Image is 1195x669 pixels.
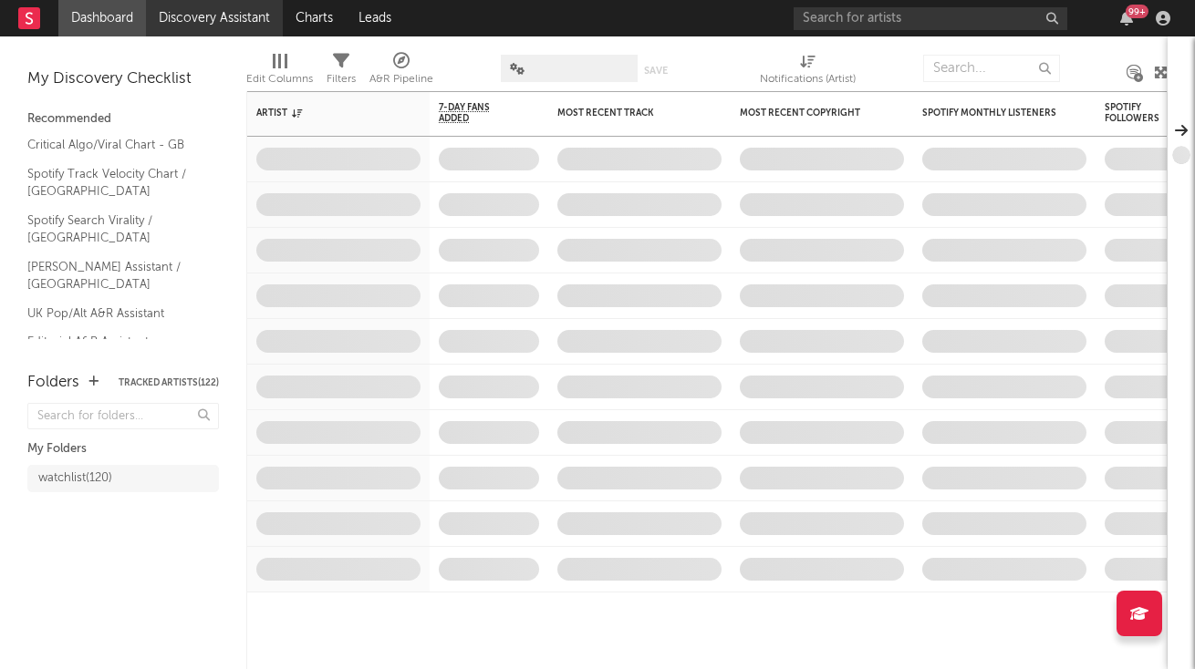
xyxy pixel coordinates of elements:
[27,438,219,460] div: My Folders
[27,257,201,294] a: [PERSON_NAME] Assistant / [GEOGRAPHIC_DATA]
[557,108,694,118] div: Most Recent Track
[27,211,201,248] a: Spotify Search Virality / [GEOGRAPHIC_DATA]
[760,46,856,98] div: Notifications (Artist)
[369,68,433,90] div: A&R Pipeline
[923,55,1060,82] input: Search...
[27,403,219,429] input: Search for folders...
[27,372,79,394] div: Folders
[27,164,201,201] a: Spotify Track Velocity Chart / [GEOGRAPHIC_DATA]
[1105,102,1169,124] div: Spotify Followers
[246,68,313,90] div: Edit Columns
[38,468,112,489] div: watchlist ( 120 )
[794,7,1067,30] input: Search for artists
[27,68,219,90] div: My Discovery Checklist
[922,108,1059,118] div: Spotify Monthly Listeners
[327,46,356,98] div: Filters
[246,46,313,98] div: Edit Columns
[327,68,356,90] div: Filters
[27,108,219,130] div: Recommended
[27,135,201,155] a: Critical Algo/Viral Chart - GB
[119,378,219,387] button: Tracked Artists(122)
[644,66,668,76] button: Save
[1126,5,1148,18] div: 99 +
[760,68,856,90] div: Notifications (Artist)
[27,332,201,369] a: Editorial A&R Assistant ([GEOGRAPHIC_DATA])
[439,102,512,124] span: 7-Day Fans Added
[1120,11,1133,26] button: 99+
[740,108,877,118] div: Most Recent Copyright
[27,465,219,492] a: watchlist(120)
[369,46,433,98] div: A&R Pipeline
[27,304,201,324] a: UK Pop/Alt A&R Assistant
[256,108,393,118] div: Artist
